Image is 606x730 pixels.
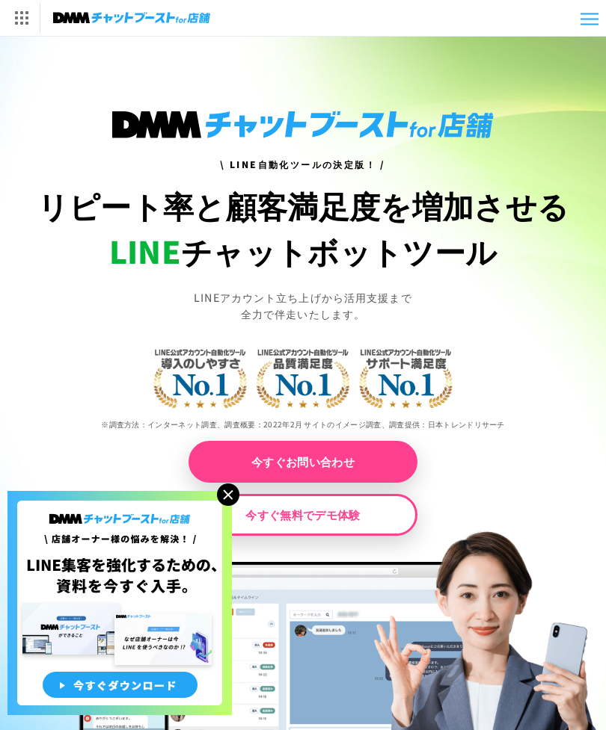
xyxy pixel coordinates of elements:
h1: リピート率と顧客満足度を増加させる チャットボットツール [18,183,587,274]
a: 今すぐお問い合わせ [189,441,417,483]
p: LINEアカウント立ち上げから活用支援まで 全力で伴走いたします。 [21,289,585,321]
a: 店舗オーナー様の悩みを解決!LINE集客を狂化するための資料を今すぐ入手! [7,491,232,509]
img: チャットブーストfor店舗 [53,7,210,28]
img: LINE公式アカウント自動化ツール導入のしやすさNo.1｜LINE公式アカウント自動化ツール品質満足度No.1｜LINE公式アカウント自動化ツールサポート満足度No.1 [153,338,453,408]
span: LINE [109,229,181,273]
a: 今すぐ無料でデモ体験 [189,494,417,536]
img: サービス [2,2,40,34]
h3: \ LINE自動化ツールの決定版！ / [18,158,587,172]
p: ※調査方法：インターネット調査、調査概要：2022年2月 サイトのイメージ調査、調査提供：日本トレンドリサーチ [18,408,587,441]
img: 店舗オーナー様の悩みを解決!LINE集客を狂化するための資料を今すぐ入手! [7,491,232,715]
